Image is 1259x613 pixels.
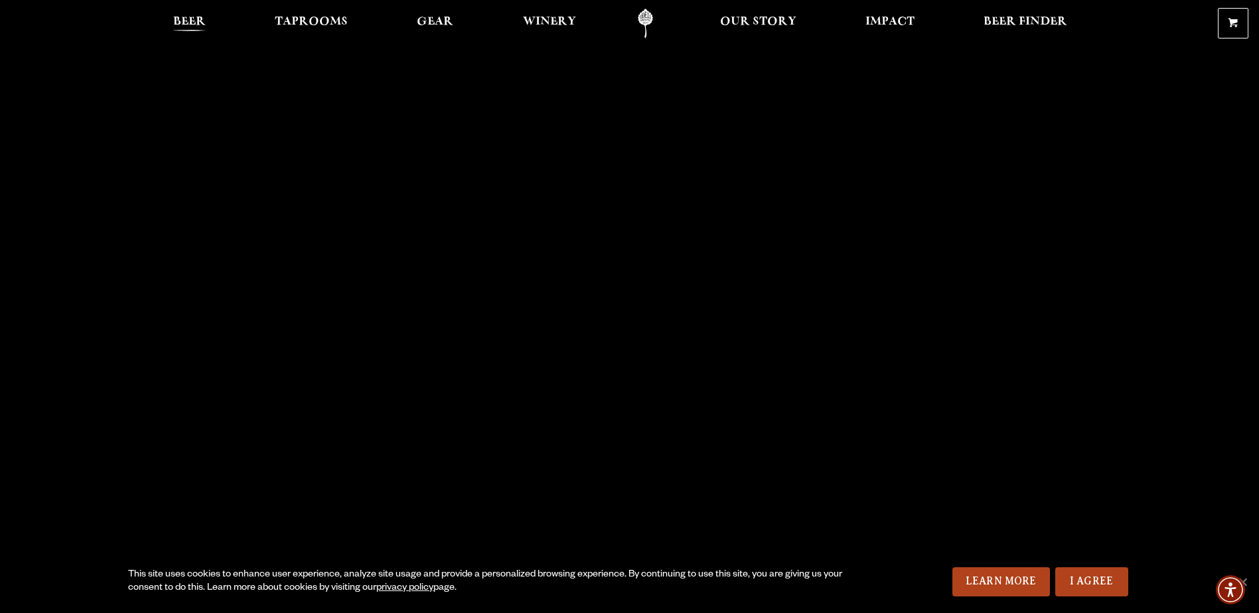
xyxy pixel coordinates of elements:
a: Our Story [711,9,805,38]
a: Beer [165,9,214,38]
span: Beer Finder [984,17,1067,27]
a: Learn More [952,567,1050,596]
span: Taprooms [275,17,348,27]
a: Taprooms [266,9,356,38]
a: I Agree [1055,567,1128,596]
span: Beer [173,17,206,27]
a: privacy policy [376,583,433,594]
span: Our Story [720,17,796,27]
div: Accessibility Menu [1216,575,1245,604]
a: Odell Home [621,9,670,38]
div: This site uses cookies to enhance user experience, analyze site usage and provide a personalized ... [128,569,844,595]
a: Impact [857,9,923,38]
a: Gear [408,9,462,38]
span: Winery [523,17,576,27]
span: Impact [865,17,915,27]
a: Beer Finder [975,9,1076,38]
a: Winery [514,9,585,38]
span: Gear [417,17,453,27]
